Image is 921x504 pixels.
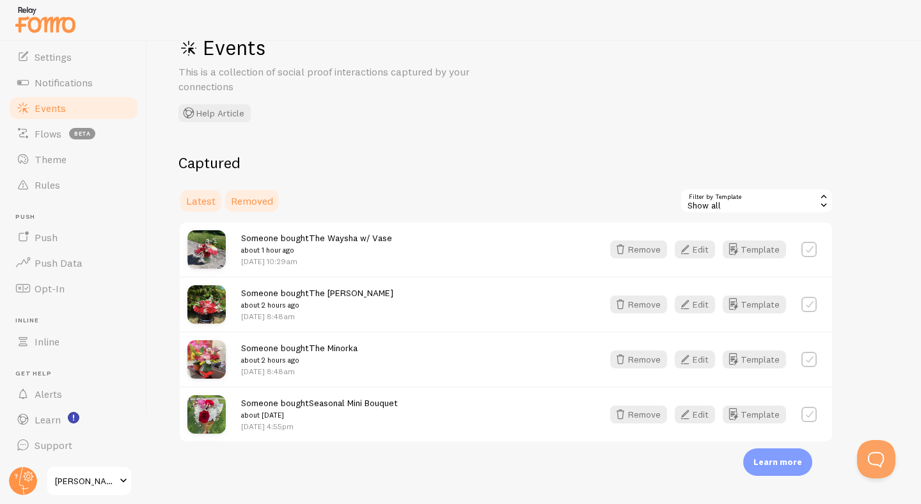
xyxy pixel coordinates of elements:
[187,340,226,379] img: ScreenShot2025-08-21at7.12.21AM_small.png
[55,473,116,489] span: [PERSON_NAME] Bouquets
[309,397,398,409] a: Seasonal Mini Bouquet
[241,421,398,432] p: [DATE] 4:55pm
[35,256,83,269] span: Push Data
[8,329,139,354] a: Inline
[309,232,392,244] a: The Waysha w/ Vase
[35,102,66,114] span: Events
[309,287,393,299] a: The [PERSON_NAME]
[35,388,62,400] span: Alerts
[35,153,67,166] span: Theme
[35,127,61,140] span: Flows
[241,354,358,366] small: about 2 hours ago
[8,276,139,301] a: Opt-In
[178,104,251,122] button: Help Article
[723,240,786,258] button: Template
[46,466,132,496] a: [PERSON_NAME] Bouquets
[15,317,139,325] span: Inline
[241,244,392,256] small: about 1 hour ago
[241,256,392,267] p: [DATE] 10:29am
[241,397,398,421] span: Someone bought
[723,295,786,313] button: Template
[753,456,802,468] p: Learn more
[309,342,358,354] a: The Minorka
[241,232,392,256] span: Someone bought
[675,406,723,423] a: Edit
[35,439,72,452] span: Support
[178,188,223,214] a: Latest
[723,350,786,368] button: Template
[241,311,393,322] p: [DATE] 8:48am
[8,146,139,172] a: Theme
[675,240,723,258] a: Edit
[186,194,216,207] span: Latest
[69,128,95,139] span: beta
[610,240,667,258] button: Remove
[178,35,562,61] h1: Events
[675,295,723,313] a: Edit
[8,250,139,276] a: Push Data
[15,213,139,221] span: Push
[8,121,139,146] a: Flows beta
[15,370,139,378] span: Get Help
[35,76,93,89] span: Notifications
[8,44,139,70] a: Settings
[241,287,393,311] span: Someone bought
[68,412,79,423] svg: <p>Watch New Feature Tutorials!</p>
[178,65,485,94] p: This is a collection of social proof interactions captured by your connections
[8,224,139,250] a: Push
[13,3,77,36] img: fomo-relay-logo-orange.svg
[8,381,139,407] a: Alerts
[675,350,723,368] a: Edit
[8,95,139,121] a: Events
[610,350,667,368] button: Remove
[610,295,667,313] button: Remove
[743,448,812,476] div: Learn more
[178,153,833,173] h2: Captured
[8,172,139,198] a: Rules
[610,406,667,423] button: Remove
[231,194,273,207] span: Removed
[241,299,393,311] small: about 2 hours ago
[187,285,226,324] img: ScreenShot2025-08-21at7.15.28AM_small.png
[675,406,715,423] button: Edit
[241,342,358,366] span: Someone bought
[8,432,139,458] a: Support
[241,409,398,421] small: about [DATE]
[35,178,60,191] span: Rules
[187,395,226,434] img: IMG_7548.heic
[35,51,72,63] span: Settings
[35,335,59,348] span: Inline
[35,231,58,244] span: Push
[8,407,139,432] a: Learn
[675,350,715,368] button: Edit
[241,366,358,377] p: [DATE] 8:48am
[223,188,281,214] a: Removed
[675,295,715,313] button: Edit
[675,240,715,258] button: Edit
[8,70,139,95] a: Notifications
[723,406,786,423] button: Template
[187,230,226,269] img: ScreenShot2025-08-21at6.49.54AM_small.png
[35,282,65,295] span: Opt-In
[680,188,833,214] div: Show all
[35,413,61,426] span: Learn
[857,440,895,478] iframe: Help Scout Beacon - Open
